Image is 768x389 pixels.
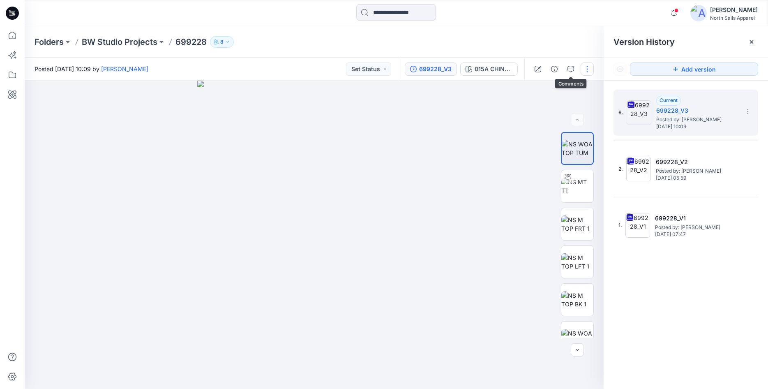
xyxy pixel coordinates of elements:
[618,165,623,173] span: 2.
[656,175,738,181] span: [DATE] 05:59
[655,223,737,232] span: Posted by: Kapila Kothalawala
[618,109,623,116] span: 6.
[656,116,738,124] span: Posted by: Kapila Kothalawala
[748,39,755,45] button: Close
[82,36,157,48] a: BW Studio Projects
[561,178,593,195] img: NS MT TT
[561,215,593,233] img: NS M TOP FRT 1
[561,291,593,308] img: NS M TOP BK 1
[618,222,622,229] span: 1.
[656,106,738,116] h5: 699228_V3
[35,65,148,73] span: Posted [DATE] 10:09 by
[630,63,758,76] button: Add version
[210,36,234,48] button: 8
[561,253,593,271] img: NS M TOP LFT 1
[656,167,738,175] span: Posted by: Kapila Kothalawala
[220,37,224,46] p: 8
[710,5,758,15] div: [PERSON_NAME]
[197,81,431,389] img: eyJhbGciOiJIUzI1NiIsImtpZCI6IjAiLCJzbHQiOiJzZXMiLCJ0eXAiOiJKV1QifQ.eyJkYXRhIjp7InR5cGUiOiJzdG9yYW...
[613,37,675,47] span: Version History
[561,329,593,346] img: NS WOA TOP FRT
[548,63,561,76] button: Details
[656,157,738,167] h5: 699228_V2
[627,100,651,125] img: 699228_V3
[460,63,518,76] button: 015A CHINO BEIGE MELANGE+ 0105MARSHMALLOW
[101,65,148,72] a: [PERSON_NAME]
[626,157,651,181] img: 699228_V2
[175,36,207,48] p: 699228
[656,124,738,130] span: [DATE] 10:09
[562,140,593,157] img: NS WOA TOP TUM
[660,97,678,103] span: Current
[655,213,737,223] h5: 699228_V1
[405,63,457,76] button: 699228_V3
[625,213,650,238] img: 699228_V1
[475,65,512,74] div: 015A CHINO BEIGE MELANGE+ 0105MARSHMALLOW
[655,232,737,237] span: [DATE] 07:47
[419,65,452,74] div: 699228_V3
[35,36,64,48] a: Folders
[613,63,627,76] button: Show Hidden Versions
[710,15,758,21] div: North Sails Apparel
[690,5,707,21] img: avatar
